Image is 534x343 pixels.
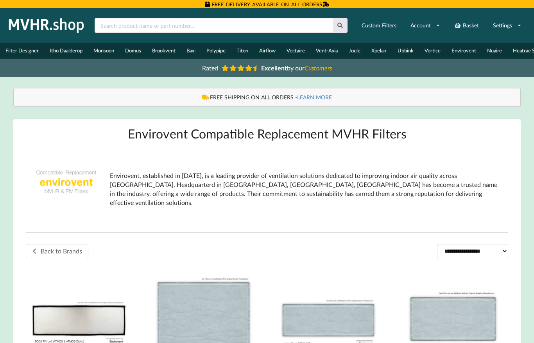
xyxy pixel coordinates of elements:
a: Monsoon [88,43,120,59]
a: Rated Excellentby ourCustomers [197,61,337,74]
a: LEARN MORE [297,94,332,101]
a: Custom Filters [357,18,401,32]
a: Titon [231,43,254,59]
span: by our [261,64,332,72]
a: Vent-Axia [310,43,343,59]
div: FREE SHIPPING ON ALL ORDERS - [22,93,512,101]
a: Airflow [254,43,281,59]
a: Vectaire [281,43,310,59]
a: Envirovent [446,43,482,59]
a: Polypipe [201,43,231,59]
a: Nuaire [482,43,507,59]
a: Back to Brands [26,244,88,258]
a: Xpelair [366,43,392,59]
select: Shop order [437,244,508,258]
a: Baxi [181,43,201,59]
input: Search product name or part number... [95,18,333,33]
a: Basket [449,18,484,32]
p: Envirovent, established in [DATE], is a leading provider of ventilation solutions dedicated to im... [110,171,502,207]
a: Vortice [419,43,446,59]
i: Customers [305,64,332,72]
a: Joule [343,43,366,59]
h1: Envirovent Compatible Replacement MVHR Filters [26,126,508,142]
a: Account [405,18,445,32]
a: Settings [488,18,527,32]
a: Ubbink [392,43,419,59]
a: Itho Daalderop [44,43,88,59]
img: mvhr.shop.png [5,16,88,35]
span: Rated [202,64,218,72]
a: Domus [120,43,147,59]
b: Excellent [261,64,287,72]
img: Envirovent-Compatible-Replacement-Filters.png [32,148,100,216]
a: Brookvent [147,43,181,59]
